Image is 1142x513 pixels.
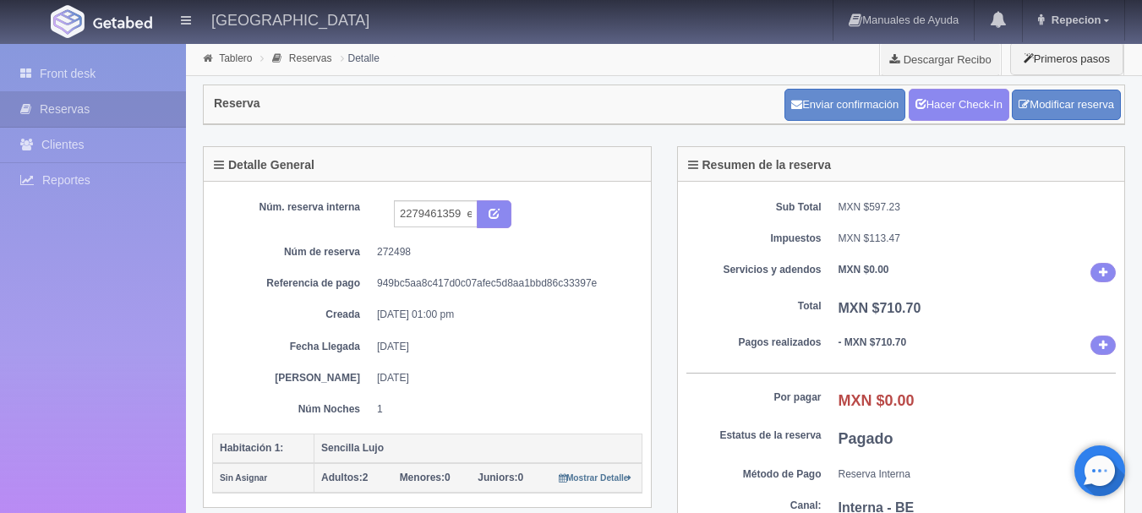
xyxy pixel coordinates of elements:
[377,371,630,385] dd: [DATE]
[219,52,252,64] a: Tablero
[377,402,630,417] dd: 1
[839,430,893,447] b: Pagado
[321,472,368,483] span: 2
[214,159,314,172] h4: Detalle General
[478,472,523,483] span: 0
[784,89,905,121] button: Enviar confirmación
[225,371,360,385] dt: [PERSON_NAME]
[214,97,260,110] h4: Reserva
[377,340,630,354] dd: [DATE]
[909,89,1009,121] a: Hacer Check-In
[51,5,85,38] img: Getabed
[220,473,267,483] small: Sin Asignar
[686,263,822,277] dt: Servicios y adendos
[225,308,360,322] dt: Creada
[559,473,632,483] small: Mostrar Detalle
[686,467,822,482] dt: Método de Pago
[289,52,332,64] a: Reservas
[225,276,360,291] dt: Referencia de pago
[225,340,360,354] dt: Fecha Llegada
[686,336,822,350] dt: Pagos realizados
[688,159,832,172] h4: Resumen de la reserva
[478,472,517,483] strong: Juniors:
[400,472,451,483] span: 0
[225,402,360,417] dt: Núm Noches
[1012,90,1121,121] a: Modificar reserva
[220,442,283,454] b: Habitación 1:
[314,434,642,463] th: Sencilla Lujo
[839,232,1117,246] dd: MXN $113.47
[839,301,921,315] b: MXN $710.70
[377,276,630,291] dd: 949bc5aa8c417d0c07afec5d8aa1bbd86c33397e
[93,16,152,29] img: Getabed
[1010,42,1123,75] button: Primeros pasos
[839,392,915,409] b: MXN $0.00
[686,232,822,246] dt: Impuestos
[377,245,630,259] dd: 272498
[686,499,822,513] dt: Canal:
[686,390,822,405] dt: Por pagar
[686,200,822,215] dt: Sub Total
[839,336,907,348] b: - MXN $710.70
[686,299,822,314] dt: Total
[225,245,360,259] dt: Núm de reserva
[880,42,1001,76] a: Descargar Recibo
[211,8,369,30] h4: [GEOGRAPHIC_DATA]
[839,264,889,276] b: MXN $0.00
[686,428,822,443] dt: Estatus de la reserva
[1047,14,1101,26] span: Repecion
[559,472,632,483] a: Mostrar Detalle
[321,472,363,483] strong: Adultos:
[839,200,1117,215] dd: MXN $597.23
[377,308,630,322] dd: [DATE] 01:00 pm
[336,50,384,66] li: Detalle
[225,200,360,215] dt: Núm. reserva interna
[400,472,445,483] strong: Menores:
[839,467,1117,482] dd: Reserva Interna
